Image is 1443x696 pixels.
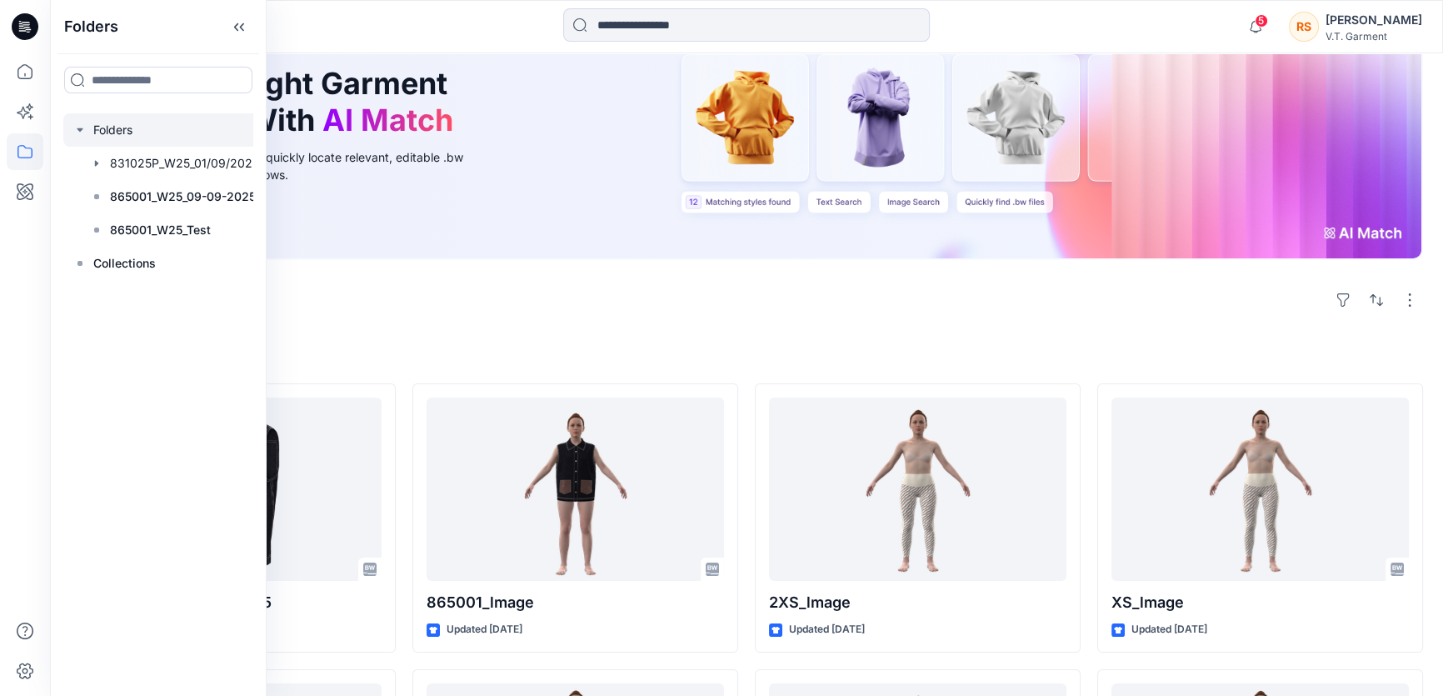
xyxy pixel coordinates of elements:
[427,591,724,614] p: 865001_lmage
[93,253,156,273] p: Collections
[1255,14,1268,28] span: 5
[70,347,1423,367] h4: Styles
[1326,10,1422,30] div: [PERSON_NAME]
[1111,591,1409,614] p: XS_lmage
[769,398,1066,582] a: 2XS_lmage
[769,591,1066,614] p: 2XS_lmage
[1111,398,1409,582] a: XS_lmage
[110,220,211,240] p: 865001_W25_Test
[1131,621,1207,638] p: Updated [DATE]
[1289,12,1319,42] div: RS
[112,148,487,183] div: Use text or image search to quickly locate relevant, editable .bw files for faster design workflows.
[110,187,256,207] p: 865001_W25_09-09-2025
[112,66,462,138] h1: Find the Right Garment Instantly With
[427,398,724,582] a: 865001_lmage
[789,621,865,638] p: Updated [DATE]
[322,102,453,138] span: AI Match
[1326,30,1422,43] div: V.T. Garment
[447,621,522,638] p: Updated [DATE]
